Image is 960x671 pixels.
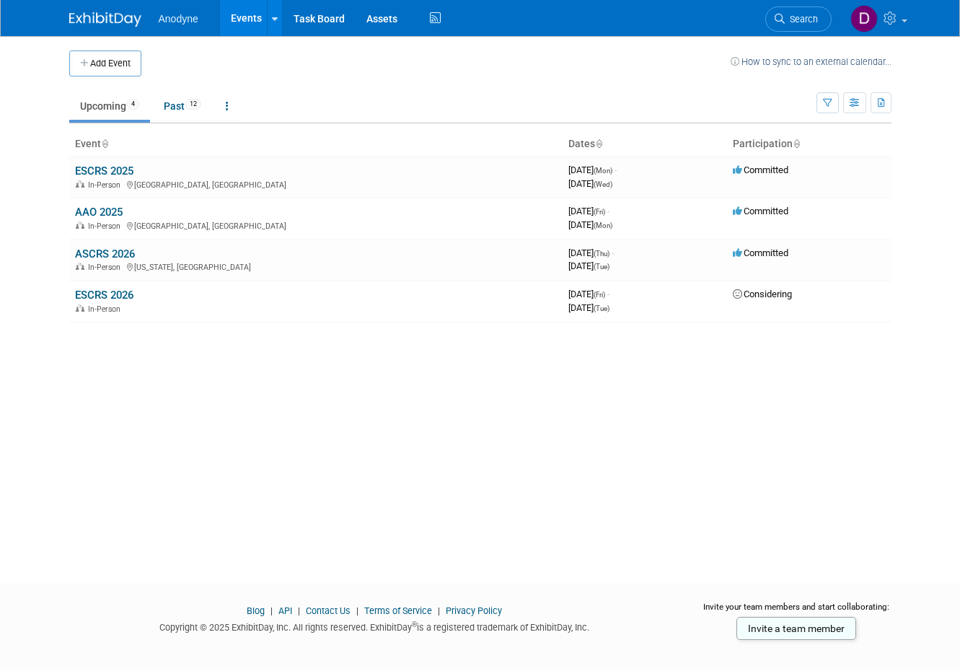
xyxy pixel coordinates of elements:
span: [DATE] [568,302,609,313]
span: - [607,289,609,299]
span: (Mon) [594,222,612,229]
span: (Tue) [594,304,609,312]
span: (Fri) [594,208,605,216]
span: [DATE] [568,178,612,189]
a: Upcoming4 [69,92,150,120]
span: Considering [733,289,792,299]
a: Search [765,6,832,32]
span: | [267,605,276,616]
span: Anodyne [159,13,198,25]
div: [US_STATE], [GEOGRAPHIC_DATA] [75,260,557,272]
a: ASCRS 2026 [75,247,135,260]
a: Sort by Start Date [595,138,602,149]
a: Blog [247,605,265,616]
span: (Fri) [594,291,605,299]
span: - [607,206,609,216]
span: [DATE] [568,165,617,175]
span: (Wed) [594,180,612,188]
button: Add Event [69,51,141,76]
span: [DATE] [568,260,609,271]
img: In-Person Event [76,222,84,229]
div: Copyright © 2025 ExhibitDay, Inc. All rights reserved. ExhibitDay is a registered trademark of Ex... [69,618,681,634]
div: Invite your team members and start collaborating: [702,601,891,623]
span: | [434,605,444,616]
img: In-Person Event [76,180,84,188]
div: [GEOGRAPHIC_DATA], [GEOGRAPHIC_DATA] [75,219,557,231]
span: [DATE] [568,289,609,299]
a: How to sync to an external calendar... [731,56,891,67]
span: (Thu) [594,250,609,258]
a: API [278,605,292,616]
th: Participation [727,132,891,157]
span: | [294,605,304,616]
span: [DATE] [568,247,614,258]
span: In-Person [88,263,125,272]
div: [GEOGRAPHIC_DATA], [GEOGRAPHIC_DATA] [75,178,557,190]
a: ESCRS 2025 [75,165,133,177]
span: Committed [733,206,788,216]
span: - [615,165,617,175]
span: Committed [733,247,788,258]
th: Dates [563,132,727,157]
span: - [612,247,614,258]
span: | [353,605,362,616]
a: AAO 2025 [75,206,123,219]
img: In-Person Event [76,263,84,270]
span: [DATE] [568,219,612,230]
a: Terms of Service [364,605,432,616]
img: ExhibitDay [69,12,141,27]
a: ESCRS 2026 [75,289,133,302]
span: In-Person [88,180,125,190]
a: Privacy Policy [446,605,502,616]
a: Past12 [153,92,212,120]
span: In-Person [88,304,125,314]
a: Invite a team member [736,617,856,640]
span: In-Person [88,222,125,231]
img: Dawn Jozwiak [850,5,878,32]
sup: ® [412,620,417,628]
span: (Mon) [594,167,612,175]
th: Event [69,132,563,157]
span: Committed [733,165,788,175]
span: 12 [185,99,201,110]
a: Sort by Participation Type [793,138,800,149]
span: (Tue) [594,263,609,271]
img: In-Person Event [76,304,84,312]
a: Sort by Event Name [101,138,108,149]
span: [DATE] [568,206,609,216]
a: Contact Us [306,605,351,616]
span: Search [785,14,818,25]
span: 4 [127,99,139,110]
